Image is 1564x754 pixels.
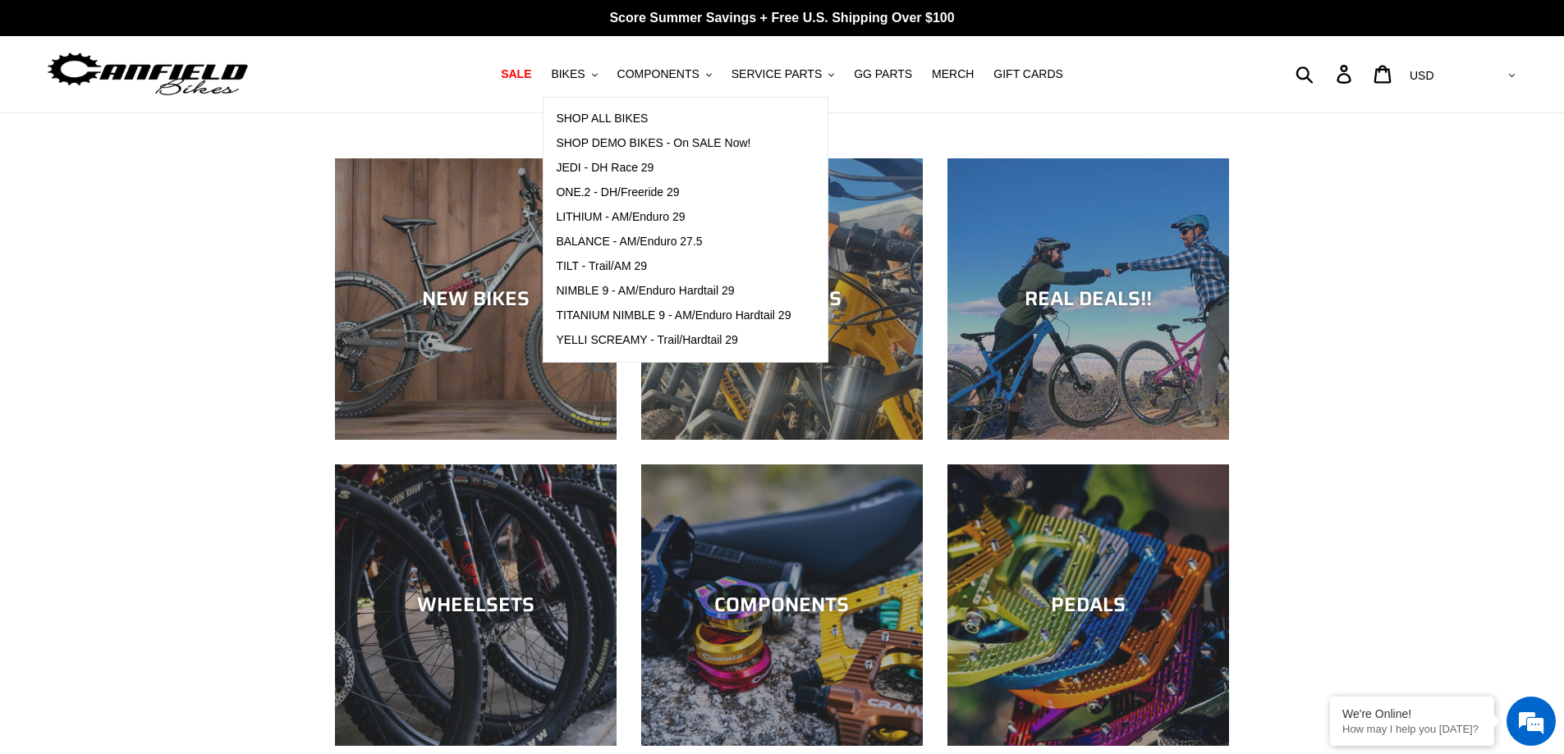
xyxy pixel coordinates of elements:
a: TITANIUM NIMBLE 9 - AM/Enduro Hardtail 29 [544,304,803,328]
a: YELLI SCREAMY - Trail/Hardtail 29 [544,328,803,353]
a: GIFT CARDS [985,63,1071,85]
span: TILT - Trail/AM 29 [556,259,647,273]
a: GG PARTS [846,63,920,85]
span: LITHIUM - AM/Enduro 29 [556,210,685,224]
span: BALANCE - AM/Enduro 27.5 [556,235,702,249]
input: Search [1305,56,1346,92]
button: COMPONENTS [609,63,720,85]
span: TITANIUM NIMBLE 9 - AM/Enduro Hardtail 29 [556,308,791,322]
span: GG PARTS [854,67,912,81]
a: WHEELSETS [335,464,617,746]
a: NIMBLE 9 - AM/Enduro Hardtail 29 [544,279,803,304]
a: NEW BIKES [335,158,617,440]
a: BALANCE - AM/Enduro 27.5 [544,230,803,254]
div: COMPONENTS [641,593,923,617]
span: NIMBLE 9 - AM/Enduro Hardtail 29 [556,284,734,298]
a: JEDI - DH Race 29 [544,156,803,181]
p: How may I help you today? [1342,723,1482,735]
a: COMPONENTS [641,464,923,746]
img: Canfield Bikes [45,48,250,100]
span: MERCH [932,67,974,81]
a: SALE [493,63,539,85]
button: SERVICE PARTS [723,63,842,85]
a: SHOP DEMO BIKES - On SALE Now! [544,131,803,156]
a: SHOP ALL BIKES [544,107,803,131]
span: SHOP DEMO BIKES - On SALE Now! [556,136,750,150]
span: JEDI - DH Race 29 [556,161,654,175]
span: ONE.2 - DH/Freeride 29 [556,185,679,199]
span: GIFT CARDS [993,67,1063,81]
a: TILT - Trail/AM 29 [544,254,803,279]
a: ONE.2 - DH/Freeride 29 [544,181,803,205]
a: REAL DEALS!! [947,158,1229,440]
span: YELLI SCREAMY - Trail/Hardtail 29 [556,333,738,347]
button: BIKES [543,63,605,85]
span: SERVICE PARTS [732,67,822,81]
div: WHEELSETS [335,593,617,617]
span: SALE [501,67,531,81]
span: BIKES [551,67,585,81]
a: PEDALS [947,464,1229,746]
span: COMPONENTS [617,67,699,81]
div: PEDALS [947,593,1229,617]
span: SHOP ALL BIKES [556,112,648,126]
div: NEW BIKES [335,287,617,311]
a: MERCH [924,63,982,85]
div: REAL DEALS!! [947,287,1229,311]
a: LITHIUM - AM/Enduro 29 [544,205,803,230]
div: We're Online! [1342,707,1482,720]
